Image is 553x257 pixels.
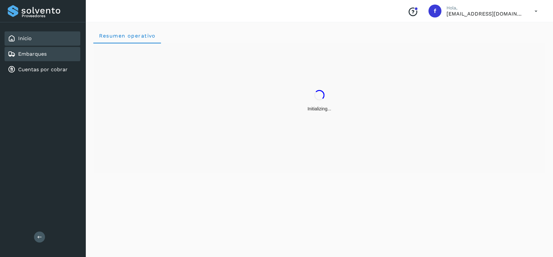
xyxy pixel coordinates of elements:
a: Embarques [18,51,47,57]
p: Proveedores [22,14,78,18]
div: Cuentas por cobrar [5,62,80,77]
p: Hola, [446,5,524,11]
a: Cuentas por cobrar [18,66,68,73]
a: Inicio [18,35,32,41]
div: Embarques [5,47,80,61]
span: Resumen operativo [98,33,156,39]
div: Inicio [5,31,80,46]
p: facturacion@expresssanjavier.com [446,11,524,17]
